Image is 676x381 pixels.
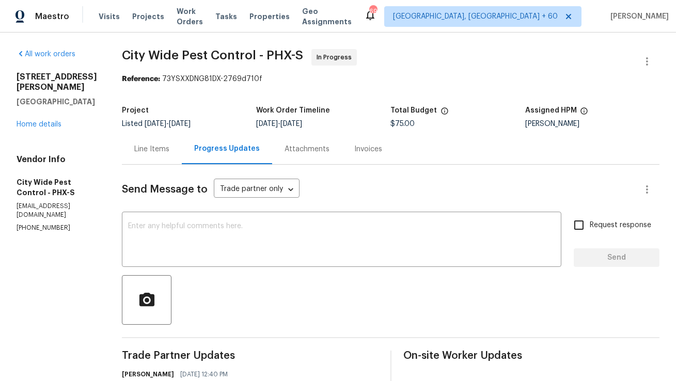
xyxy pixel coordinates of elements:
span: - [256,120,302,128]
div: 73YSXXDNG81DX-2769d710f [122,74,659,84]
span: The hpm assigned to this work order. [580,107,588,120]
span: Listed [122,120,191,128]
h5: [GEOGRAPHIC_DATA] [17,97,97,107]
p: [EMAIL_ADDRESS][DOMAIN_NAME] [17,202,97,219]
h5: Work Order Timeline [256,107,330,114]
h6: [PERSON_NAME] [122,369,174,379]
div: Trade partner only [214,181,300,198]
span: - [145,120,191,128]
p: [PHONE_NUMBER] [17,224,97,232]
span: $75.00 [391,120,415,128]
span: [DATE] 12:40 PM [180,369,228,379]
span: City Wide Pest Control - PHX-S [122,49,303,61]
div: [PERSON_NAME] [525,120,659,128]
h2: [STREET_ADDRESS][PERSON_NAME] [17,72,97,92]
a: Home details [17,121,61,128]
div: Line Items [134,144,169,154]
span: The total cost of line items that have been proposed by Opendoor. This sum includes line items th... [441,107,449,120]
b: Reference: [122,75,160,83]
div: Invoices [354,144,382,154]
span: In Progress [317,52,356,62]
span: Visits [99,11,120,22]
span: Send Message to [122,184,208,195]
span: Projects [132,11,164,22]
span: Geo Assignments [302,6,352,27]
h5: Assigned HPM [525,107,577,114]
span: Properties [249,11,290,22]
span: [PERSON_NAME] [606,11,669,22]
span: Request response [590,220,651,231]
span: On-site Worker Updates [404,351,660,361]
span: Trade Partner Updates [122,351,378,361]
div: Progress Updates [194,144,260,154]
span: [DATE] [169,120,191,128]
h4: Vendor Info [17,154,97,165]
div: 696 [369,6,376,17]
div: Attachments [285,144,329,154]
span: [GEOGRAPHIC_DATA], [GEOGRAPHIC_DATA] + 60 [393,11,558,22]
a: All work orders [17,51,75,58]
h5: Project [122,107,149,114]
span: Maestro [35,11,69,22]
span: [DATE] [280,120,302,128]
span: [DATE] [256,120,278,128]
h5: City Wide Pest Control - PHX-S [17,177,97,198]
span: Work Orders [177,6,203,27]
h5: Total Budget [391,107,437,114]
span: [DATE] [145,120,166,128]
span: Tasks [215,13,237,20]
